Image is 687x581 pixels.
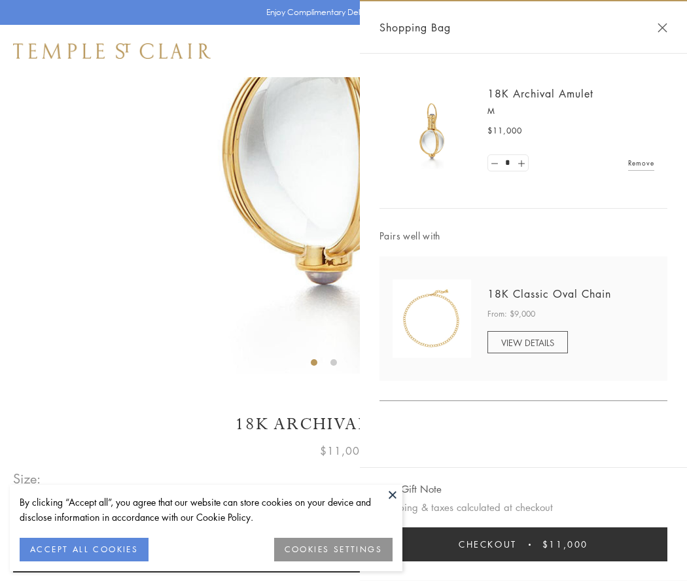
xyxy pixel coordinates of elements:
[487,287,611,301] a: 18K Classic Oval Chain
[393,279,471,358] img: N88865-OV18
[393,92,471,170] img: 18K Archival Amulet
[379,228,667,243] span: Pairs well with
[459,537,517,552] span: Checkout
[487,124,522,137] span: $11,000
[487,308,535,321] span: From: $9,000
[514,155,527,171] a: Set quantity to 2
[542,537,588,552] span: $11,000
[320,442,367,459] span: $11,000
[487,331,568,353] a: VIEW DETAILS
[379,19,451,36] span: Shopping Bag
[379,481,442,497] button: Add Gift Note
[487,105,654,118] p: M
[487,86,593,101] a: 18K Archival Amulet
[13,43,211,59] img: Temple St. Clair
[13,413,674,436] h1: 18K Archival Amulet
[20,495,393,525] div: By clicking “Accept all”, you agree that our website can store cookies on your device and disclos...
[628,156,654,170] a: Remove
[379,527,667,561] button: Checkout $11,000
[266,6,415,19] p: Enjoy Complimentary Delivery & Returns
[658,23,667,33] button: Close Shopping Bag
[379,499,667,516] p: Shipping & taxes calculated at checkout
[13,468,42,489] span: Size:
[488,155,501,171] a: Set quantity to 0
[501,336,554,349] span: VIEW DETAILS
[274,538,393,561] button: COOKIES SETTINGS
[20,538,149,561] button: ACCEPT ALL COOKIES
